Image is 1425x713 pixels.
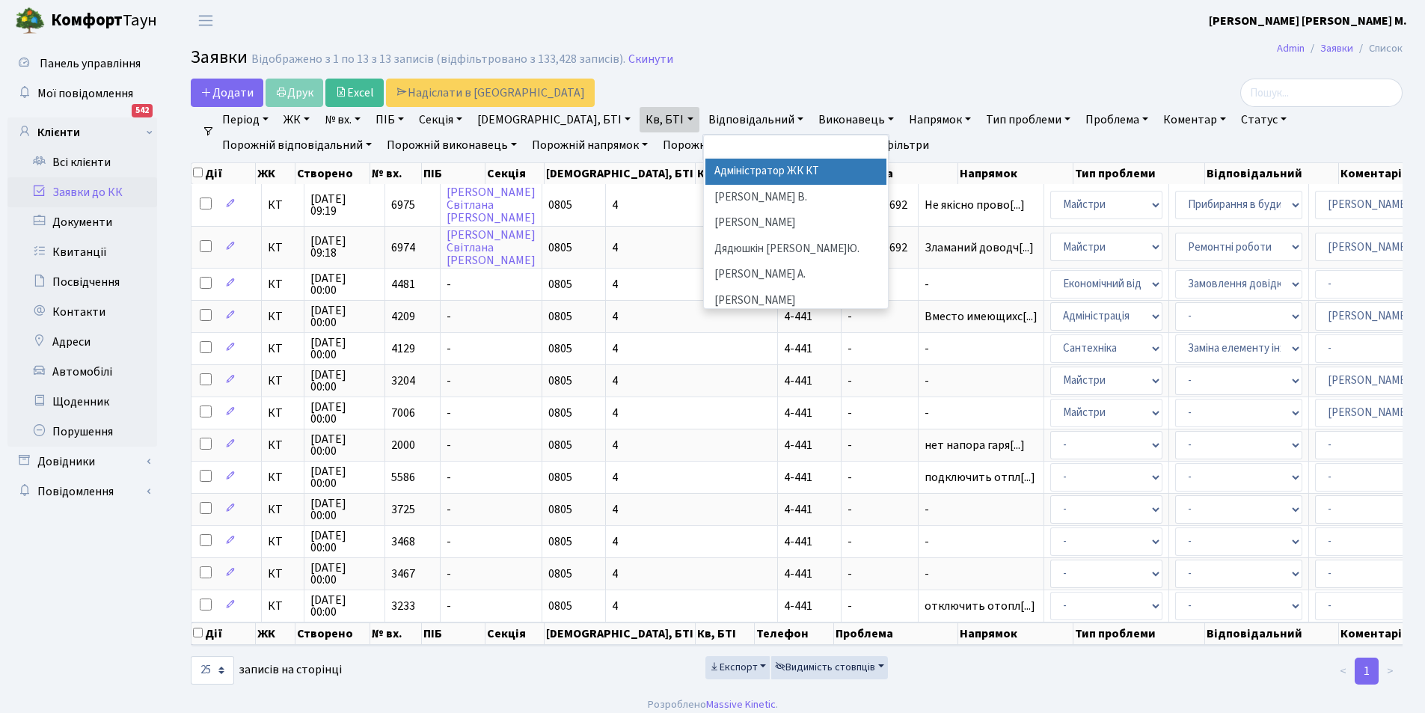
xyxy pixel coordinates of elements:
img: logo.png [15,6,45,36]
a: [DEMOGRAPHIC_DATA], БТІ [471,107,637,132]
li: Список [1353,40,1403,57]
button: Експорт [705,656,770,679]
span: 4-441 [784,308,812,325]
a: Порожній виконавець [381,132,523,158]
a: Напрямок [903,107,977,132]
a: Порожній напрямок [526,132,654,158]
label: записів на сторінці [191,656,342,685]
span: - [848,600,912,612]
span: 4-441 [784,469,812,486]
a: ПІБ [370,107,410,132]
th: ЖК [256,622,295,645]
a: Додати [191,79,263,107]
span: - [925,375,1038,387]
span: - [447,501,451,518]
a: [PERSON_NAME] [PERSON_NAME] М. [1209,12,1407,30]
span: 6975 [391,197,415,213]
th: Тип проблеми [1073,622,1205,645]
button: Видимість стовпців [771,656,888,679]
span: нет напора гаря[...] [925,437,1025,453]
span: 4 [612,437,618,453]
span: - [925,407,1038,419]
span: - [925,536,1038,548]
div: 542 [132,104,153,117]
span: 0805 [548,276,572,293]
a: Тип проблеми [980,107,1076,132]
span: 4 [612,373,618,389]
span: 4-441 [784,373,812,389]
a: [PERSON_NAME]Світлана[PERSON_NAME] [447,227,536,269]
a: Автомобілі [7,357,157,387]
span: 4 [612,533,618,550]
th: Секція [485,622,545,645]
th: Напрямок [958,622,1073,645]
nav: breadcrumb [1254,33,1425,64]
a: Відповідальний [702,107,809,132]
span: 4-441 [784,405,812,421]
span: Видимість стовпців [775,660,875,675]
a: Щоденник [7,387,157,417]
span: КТ [268,310,298,322]
span: [DATE] 00:00 [310,594,379,618]
span: - [848,310,912,322]
span: КТ [268,536,298,548]
span: 4 [612,566,618,582]
th: Дії [191,163,256,184]
span: Мої повідомлення [37,85,133,102]
span: 3233 [391,598,415,614]
span: - [848,343,912,355]
span: - [447,405,451,421]
span: - [925,278,1038,290]
a: Панель управління [7,49,157,79]
span: 0805 [548,501,572,518]
span: [DATE] 00:00 [310,562,379,586]
span: [DATE] 00:00 [310,498,379,521]
span: 0805 [548,533,572,550]
th: Створено [295,163,370,184]
a: № вх. [319,107,367,132]
span: 4-441 [784,437,812,453]
th: Відповідальний [1205,163,1339,184]
a: Статус [1235,107,1293,132]
span: 0805 [548,469,572,486]
span: [DATE] 09:18 [310,235,379,259]
span: 3468 [391,533,415,550]
span: подключить отпл[...] [925,469,1035,486]
span: 4-441 [784,598,812,614]
th: № вх. [370,622,422,645]
a: Квитанції [7,237,157,267]
a: 1 [1355,658,1379,685]
span: Заявки [191,44,248,70]
span: Зламаний доводч[...] [925,239,1034,256]
th: ПІБ [422,622,485,645]
span: Не якісно прово[...] [925,197,1025,213]
span: 4 [612,276,618,293]
a: Кв, БТІ [640,107,699,132]
span: - [848,568,912,580]
span: 3725 [391,501,415,518]
span: КТ [268,600,298,612]
span: 0805 [548,405,572,421]
th: Дії [191,622,256,645]
span: 4-441 [784,501,812,518]
span: 4 [612,469,618,486]
span: 7006 [391,405,415,421]
th: № вх. [370,163,422,184]
span: [DATE] 00:00 [310,337,379,361]
th: Напрямок [958,163,1073,184]
th: Секція [485,163,545,184]
a: Посвідчення [7,267,157,297]
span: - [848,504,912,515]
a: Massive Kinetic [706,697,776,712]
span: 0805 [548,373,572,389]
span: 0805 [548,197,572,213]
span: Вместо имеющихс[...] [925,308,1038,325]
input: Пошук... [1240,79,1403,107]
span: - [848,407,912,419]
span: 4 [612,197,618,213]
li: [PERSON_NAME] [705,288,886,314]
span: [DATE] 00:00 [310,401,379,425]
span: - [447,276,451,293]
a: Контакти [7,297,157,327]
a: ЖК [278,107,316,132]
